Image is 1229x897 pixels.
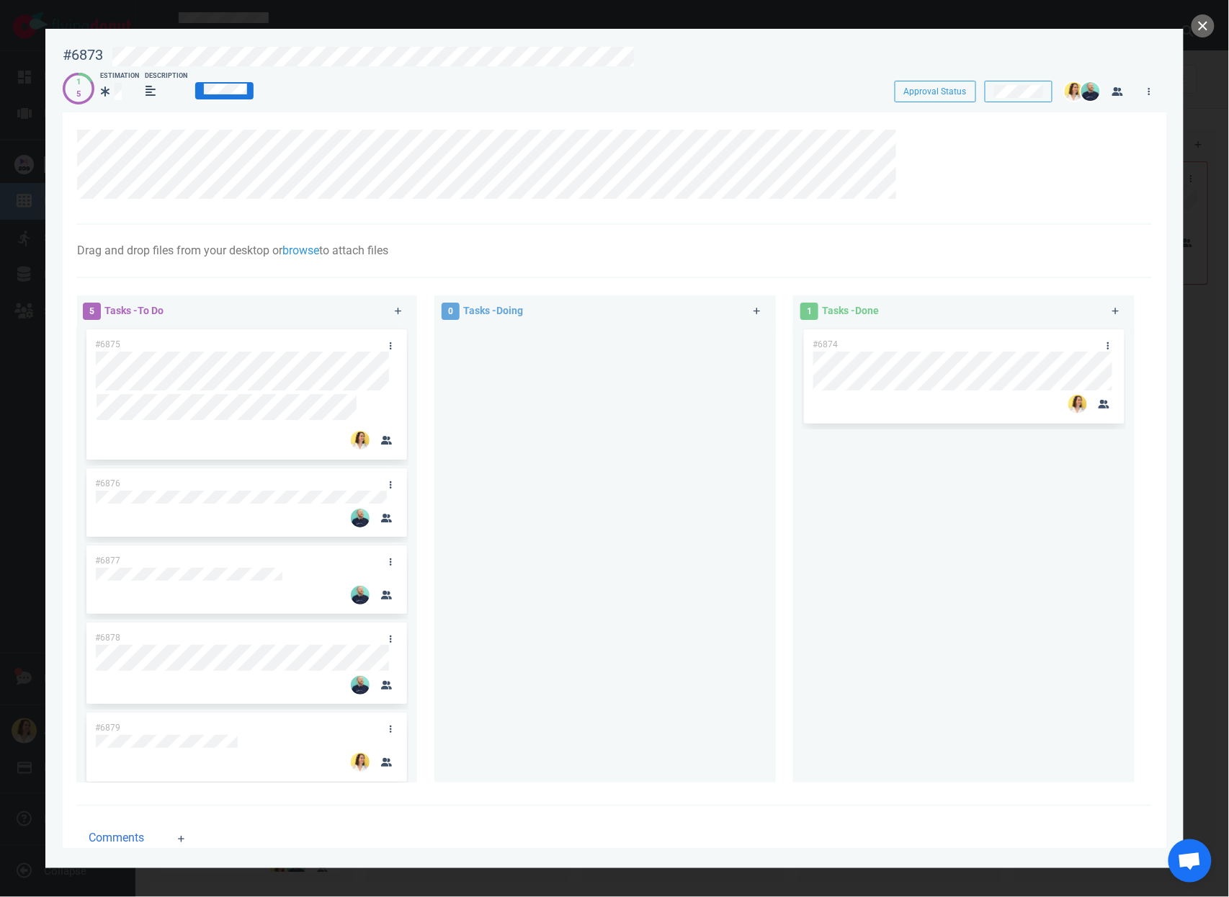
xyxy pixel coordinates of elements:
[89,829,144,847] span: Comments
[1192,14,1215,37] button: close
[800,303,818,320] span: 1
[463,305,523,316] span: Tasks - Doing
[1065,82,1083,101] img: 26
[95,555,120,566] span: #6877
[63,46,103,64] div: #6873
[76,76,81,89] div: 1
[895,81,976,102] button: Approval Status
[83,303,101,320] span: 5
[95,478,120,488] span: #6876
[77,244,282,257] span: Drag and drop files from your desktop or
[813,339,838,349] span: #6874
[351,753,370,772] img: 26
[95,339,120,349] span: #6875
[1081,82,1100,101] img: 26
[1068,395,1087,414] img: 26
[95,633,120,643] span: #6878
[104,305,164,316] span: Tasks - To Do
[351,509,370,527] img: 26
[351,431,370,450] img: 26
[145,71,187,81] div: Description
[351,586,370,604] img: 26
[442,303,460,320] span: 0
[822,305,879,316] span: Tasks - Done
[95,723,120,733] span: #6879
[76,89,81,101] div: 5
[319,244,388,257] span: to attach files
[100,71,139,81] div: Estimation
[351,676,370,695] img: 26
[1168,839,1212,883] div: Ouvrir le chat
[282,244,319,257] a: browse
